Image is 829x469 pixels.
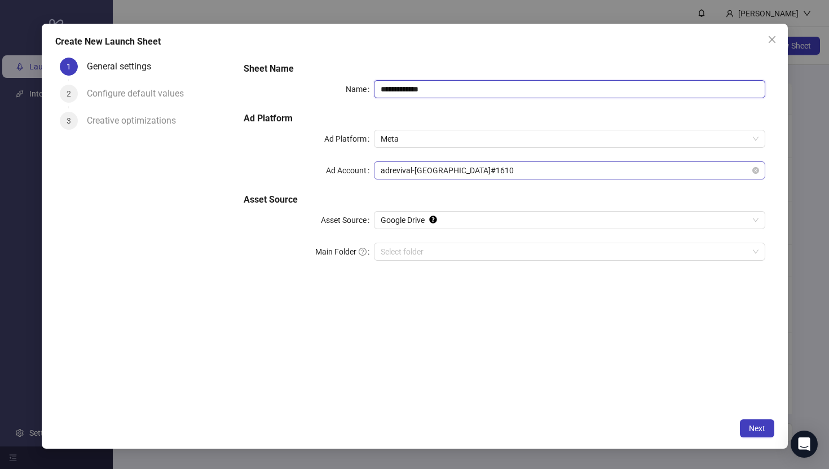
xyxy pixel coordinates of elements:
[321,211,374,229] label: Asset Source
[374,80,765,98] input: Name
[244,112,765,125] h5: Ad Platform
[324,130,374,148] label: Ad Platform
[381,162,758,179] span: adrevival-USA#1610
[315,243,374,261] label: Main Folder
[752,167,759,174] span: close-circle
[749,424,765,433] span: Next
[740,419,774,437] button: Next
[763,30,781,49] button: Close
[428,214,438,225] div: Tooltip anchor
[67,116,71,125] span: 3
[768,35,777,44] span: close
[359,248,367,256] span: question-circle
[791,431,818,458] div: Open Intercom Messenger
[326,161,374,179] label: Ad Account
[244,193,765,207] h5: Asset Source
[67,89,71,98] span: 2
[381,130,758,147] span: Meta
[87,112,185,130] div: Creative optimizations
[67,62,71,71] span: 1
[87,85,193,103] div: Configure default values
[55,35,774,49] div: Create New Launch Sheet
[87,58,160,76] div: General settings
[244,62,765,76] h5: Sheet Name
[346,80,374,98] label: Name
[381,212,758,229] span: Google Drive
